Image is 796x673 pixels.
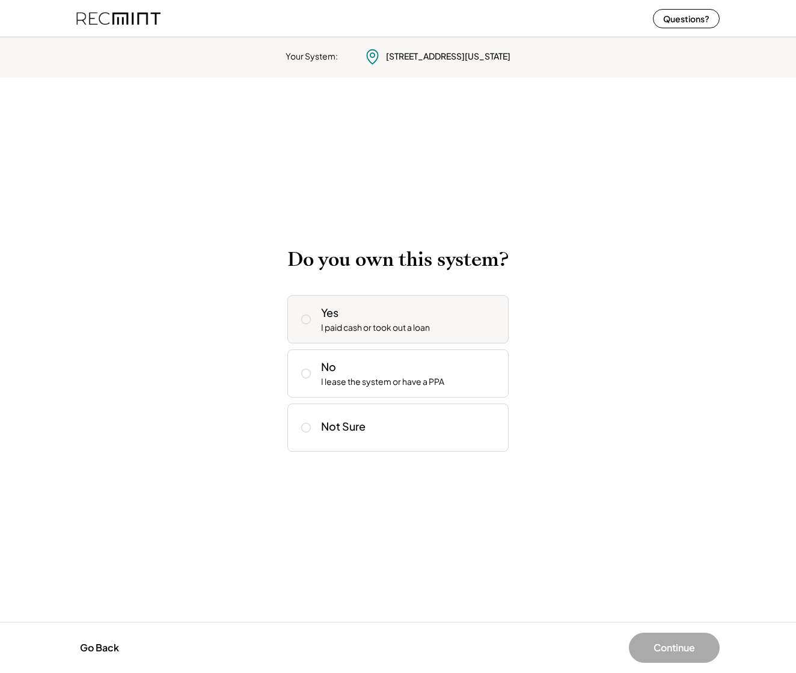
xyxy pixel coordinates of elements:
div: Your System: [286,51,338,63]
div: I lease the system or have a PPA [321,376,444,388]
h2: Do you own this system? [287,248,509,271]
button: Continue [629,633,720,663]
div: Not Sure [321,419,366,433]
div: Yes [321,305,338,320]
div: I paid cash or took out a loan [321,322,430,334]
div: No [321,359,336,374]
img: recmint-logotype%403x%20%281%29.jpeg [76,2,161,34]
div: [STREET_ADDRESS][US_STATE] [386,51,510,63]
button: Go Back [76,635,123,661]
button: Questions? [653,9,720,28]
